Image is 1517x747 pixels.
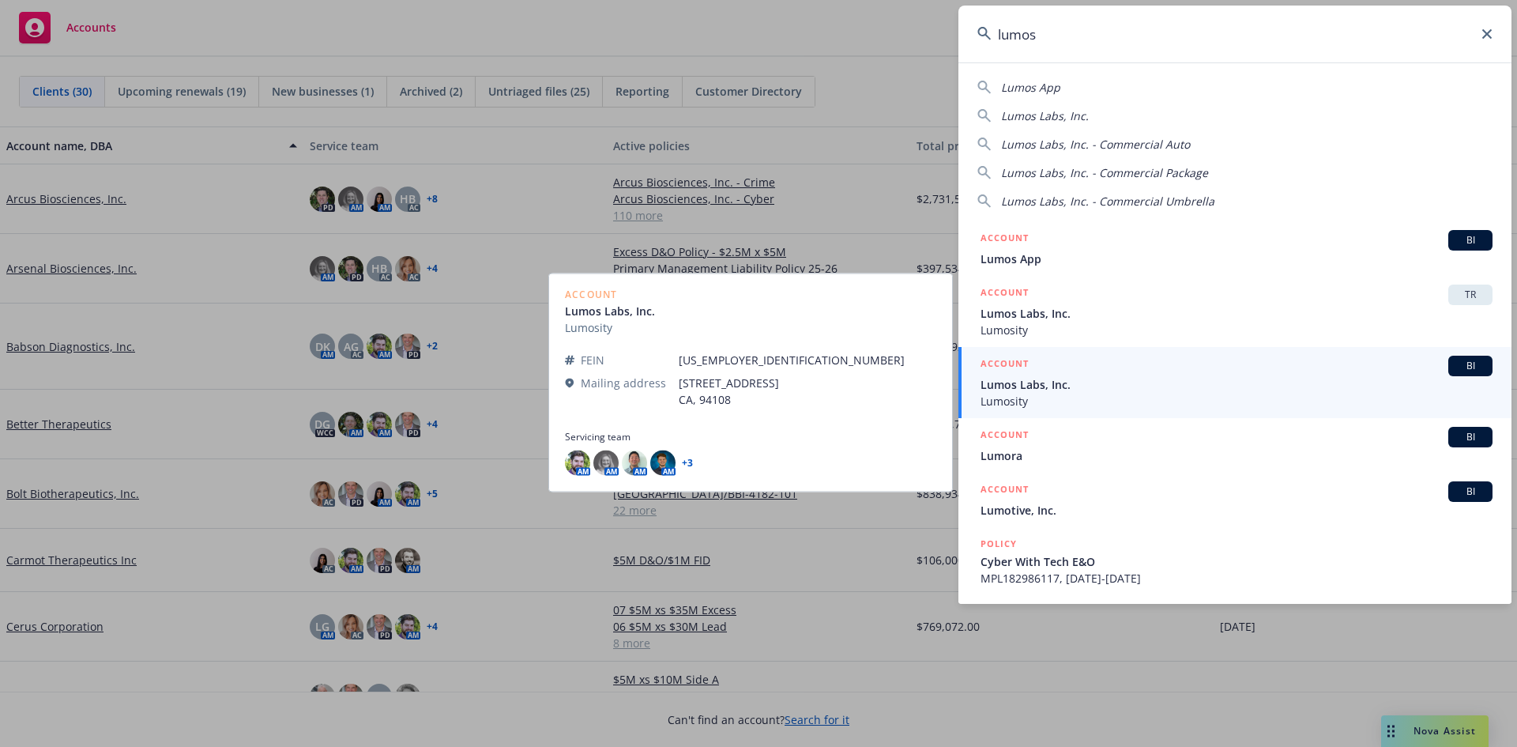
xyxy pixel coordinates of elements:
[981,553,1493,570] span: Cyber With Tech E&O
[1455,359,1486,373] span: BI
[981,570,1493,587] span: MPL182986117, [DATE]-[DATE]
[1455,485,1486,499] span: BI
[981,305,1493,322] span: Lumos Labs, Inc.
[1455,430,1486,444] span: BI
[1455,288,1486,302] span: TR
[1455,233,1486,247] span: BI
[1001,194,1214,209] span: Lumos Labs, Inc. - Commercial Umbrella
[1001,165,1208,180] span: Lumos Labs, Inc. - Commercial Package
[958,347,1511,418] a: ACCOUNTBILumos Labs, Inc.Lumosity
[1001,137,1190,152] span: Lumos Labs, Inc. - Commercial Auto
[981,481,1029,500] h5: ACCOUNT
[1001,80,1060,95] span: Lumos App
[981,251,1493,267] span: Lumos App
[958,221,1511,276] a: ACCOUNTBILumos App
[981,285,1029,304] h5: ACCOUNT
[981,536,1017,552] h5: POLICY
[981,447,1493,464] span: Lumora
[958,276,1511,347] a: ACCOUNTTRLumos Labs, Inc.Lumosity
[981,230,1029,249] h5: ACCOUNT
[981,322,1493,338] span: Lumosity
[981,502,1493,519] span: Lumotive, Inc.
[981,376,1493,393] span: Lumos Labs, Inc.
[958,6,1511,62] input: Search...
[1001,108,1089,123] span: Lumos Labs, Inc.
[958,418,1511,473] a: ACCOUNTBILumora
[958,527,1511,595] a: POLICYCyber With Tech E&OMPL182986117, [DATE]-[DATE]
[958,473,1511,527] a: ACCOUNTBILumotive, Inc.
[981,393,1493,409] span: Lumosity
[981,356,1029,375] h5: ACCOUNT
[981,427,1029,446] h5: ACCOUNT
